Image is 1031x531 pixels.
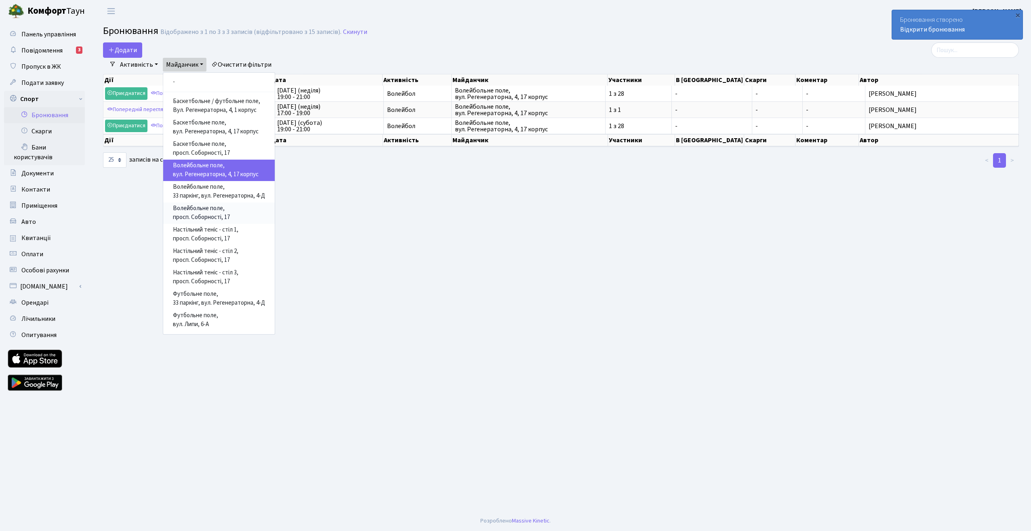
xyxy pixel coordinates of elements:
[163,310,275,331] a: Футбольне поле,вул. Липи, 6-А
[4,214,85,230] a: Авто
[27,4,85,18] span: Таун
[163,224,275,245] a: Настільний теніс - стіл 1,просп. Соборності, 17
[4,26,85,42] a: Панель управління
[4,42,85,59] a: Повідомлення3
[755,91,799,97] span: -
[4,59,85,75] a: Пропуск в ЖК
[163,267,275,288] a: Настільний теніс - стіл 3,просп. Соборності, 17
[795,74,859,86] th: Коментар
[21,331,57,339] span: Опитування
[859,74,1019,86] th: Автор
[755,123,799,129] span: -
[103,24,158,38] span: Бронювання
[859,134,1019,146] th: Автор
[163,58,206,72] a: Майданчик
[277,87,380,100] span: [DATE] (неділя) 19:00 - 21:00
[4,91,85,107] a: Спорт
[103,152,185,168] label: записів на сторінці
[452,134,608,146] th: Майданчик
[21,217,36,226] span: Авто
[4,123,85,139] a: Скарги
[117,58,161,72] a: Активність
[163,95,275,117] a: Баскетбольне / футбольне поле,Вул. Регенераторна, 4, 1 корпус
[675,123,749,129] span: -
[270,134,383,146] th: Дата
[343,28,367,36] a: Скинути
[105,87,147,100] a: Приєднатися
[4,327,85,343] a: Опитування
[744,74,795,86] th: Скарги
[21,46,63,55] span: Повідомлення
[21,201,57,210] span: Приміщення
[869,91,1015,97] span: [PERSON_NAME]
[4,262,85,278] a: Особові рахунки
[609,91,668,97] span: 1 з 28
[76,46,82,54] div: 3
[21,78,64,87] span: Подати заявку
[455,103,602,116] span: Волейбольне поле, вул. Регенераторна, 4, 17 корпус
[4,139,85,165] a: Бани користувачів
[387,91,448,97] span: Волейбол
[4,198,85,214] a: Приміщення
[163,76,275,88] a: -
[675,91,749,97] span: -
[512,516,549,525] a: Massive Kinetic
[609,107,668,113] span: 1 з 1
[455,120,602,133] span: Волейбольне поле, вул. Регенераторна, 4, 17 корпус
[21,314,55,323] span: Лічильники
[163,202,275,224] a: Волейбольне поле,просп. Соборності, 17
[993,153,1006,168] a: 1
[892,10,1023,39] div: Бронювання створено
[387,123,448,129] span: Волейбол
[675,107,749,113] span: -
[675,74,744,86] th: В [GEOGRAPHIC_DATA]
[103,42,142,58] button: Додати
[163,288,275,310] a: Футбольне поле,33 паркінг, вул. Регенераторна, 4-Д
[277,120,380,133] span: [DATE] (субота) 19:00 - 21:00
[675,134,744,146] th: В [GEOGRAPHIC_DATA]
[21,298,48,307] span: Орендарі
[4,278,85,295] a: [DOMAIN_NAME]
[101,4,121,18] button: Переключити навігацію
[208,58,275,72] a: Очистити фільтри
[4,311,85,327] a: Лічильники
[105,103,169,116] a: Попередній перегляд
[4,246,85,262] a: Оплати
[900,25,965,34] a: Відкрити бронювання
[608,134,675,146] th: Участники
[163,181,275,202] a: Волейбольне поле,33 паркінг, вул. Регенераторна, 4-Д
[163,138,275,160] a: Баскетбольне поле,просп. Соборності, 17
[4,230,85,246] a: Квитанції
[869,107,1015,113] span: [PERSON_NAME]
[269,74,383,86] th: Дата
[103,134,270,146] th: Дії
[163,117,275,138] a: Баскетбольне поле,вул. Регенераторна, 4, 17 корпус
[4,181,85,198] a: Контакти
[21,185,50,194] span: Контакти
[4,107,85,123] a: Бронювання
[21,169,54,178] span: Документи
[806,89,808,98] span: -
[609,123,668,129] span: 1 з 28
[806,122,808,131] span: -
[149,87,213,100] a: Попередній перегляд
[755,107,799,113] span: -
[452,74,608,86] th: Майданчик
[795,134,859,146] th: Коментар
[103,74,269,86] th: Дії
[744,134,795,146] th: Скарги
[21,62,61,71] span: Пропуск в ЖК
[105,120,147,132] a: Приєднатися
[608,74,675,86] th: Участники
[480,516,551,525] div: Розроблено .
[4,295,85,311] a: Орендарі
[972,7,1021,16] b: [PERSON_NAME]
[931,42,1019,58] input: Пошук...
[21,234,51,242] span: Квитанції
[806,105,808,114] span: -
[972,6,1021,16] a: [PERSON_NAME]
[383,74,452,86] th: Активність
[21,30,76,39] span: Панель управління
[4,75,85,91] a: Подати заявку
[163,160,275,181] a: Волейбольне поле,вул. Регенераторна, 4, 17 корпус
